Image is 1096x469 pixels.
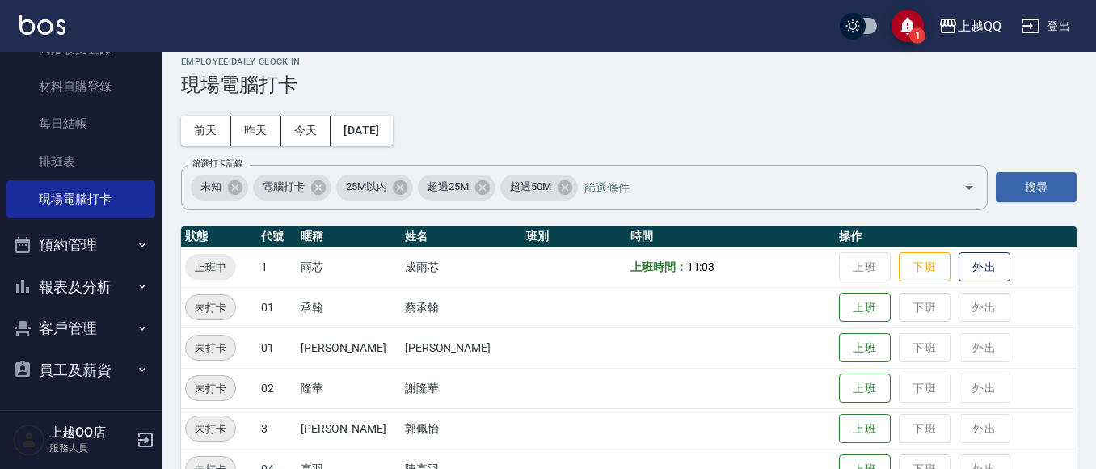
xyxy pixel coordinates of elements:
span: 超過25M [418,179,478,195]
span: 超過50M [500,179,561,195]
button: save [892,10,924,42]
h5: 上越QQ店 [49,425,132,441]
a: 材料自購登錄 [6,68,155,105]
button: 上班 [839,414,891,444]
span: 25M以內 [336,179,397,195]
a: 現場電腦打卡 [6,180,155,218]
span: 1 [909,27,925,44]
button: [DATE] [331,116,392,146]
h3: 現場電腦打卡 [181,74,1077,96]
td: 蔡承翰 [401,287,522,327]
p: 服務人員 [49,441,132,455]
th: 姓名 [401,226,522,247]
span: 未打卡 [186,380,235,397]
td: 郭佩怡 [401,408,522,449]
button: 上班 [839,374,891,404]
img: Person [13,424,45,456]
button: 昨天 [231,116,281,146]
button: 預約管理 [6,224,155,266]
button: 上越QQ [932,10,1008,43]
th: 操作 [835,226,1077,247]
div: 未知 [191,175,248,201]
img: Logo [19,15,65,35]
button: 搜尋 [996,172,1077,202]
div: 超過25M [418,175,495,201]
td: 成雨芯 [401,247,522,287]
td: 雨芯 [297,247,401,287]
button: 報表及分析 [6,266,155,308]
button: 員工及薪資 [6,349,155,391]
td: 3 [257,408,297,449]
td: [PERSON_NAME] [297,327,401,368]
span: 未打卡 [186,420,235,437]
th: 時間 [626,226,835,247]
button: 登出 [1014,11,1077,41]
th: 班別 [522,226,626,247]
span: 電腦打卡 [253,179,314,195]
button: 今天 [281,116,331,146]
td: 02 [257,368,297,408]
a: 排班表 [6,143,155,180]
label: 篩選打卡記錄 [192,158,243,170]
h2: Employee Daily Clock In [181,57,1077,67]
td: 01 [257,327,297,368]
span: 未打卡 [186,340,235,357]
span: 上班中 [185,259,236,276]
b: 上班時間： [630,260,687,273]
span: 11:03 [687,260,715,273]
th: 暱稱 [297,226,401,247]
div: 超過50M [500,175,578,201]
button: 外出 [959,252,1010,282]
button: Open [956,175,982,201]
td: 1 [257,247,297,287]
th: 狀態 [181,226,257,247]
div: 25M以內 [336,175,414,201]
td: [PERSON_NAME] [297,408,401,449]
td: [PERSON_NAME] [401,327,522,368]
button: 下班 [899,252,951,282]
a: 每日結帳 [6,105,155,142]
button: 上班 [839,333,891,363]
div: 上越QQ [958,16,1001,36]
td: 隆華 [297,368,401,408]
td: 承翰 [297,287,401,327]
input: 篩選條件 [580,173,935,201]
div: 電腦打卡 [253,175,331,201]
span: 未打卡 [186,299,235,316]
button: 上班 [839,293,891,323]
button: 客戶管理 [6,307,155,349]
td: 01 [257,287,297,327]
td: 謝隆華 [401,368,522,408]
th: 代號 [257,226,297,247]
button: 前天 [181,116,231,146]
span: 未知 [191,179,231,195]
